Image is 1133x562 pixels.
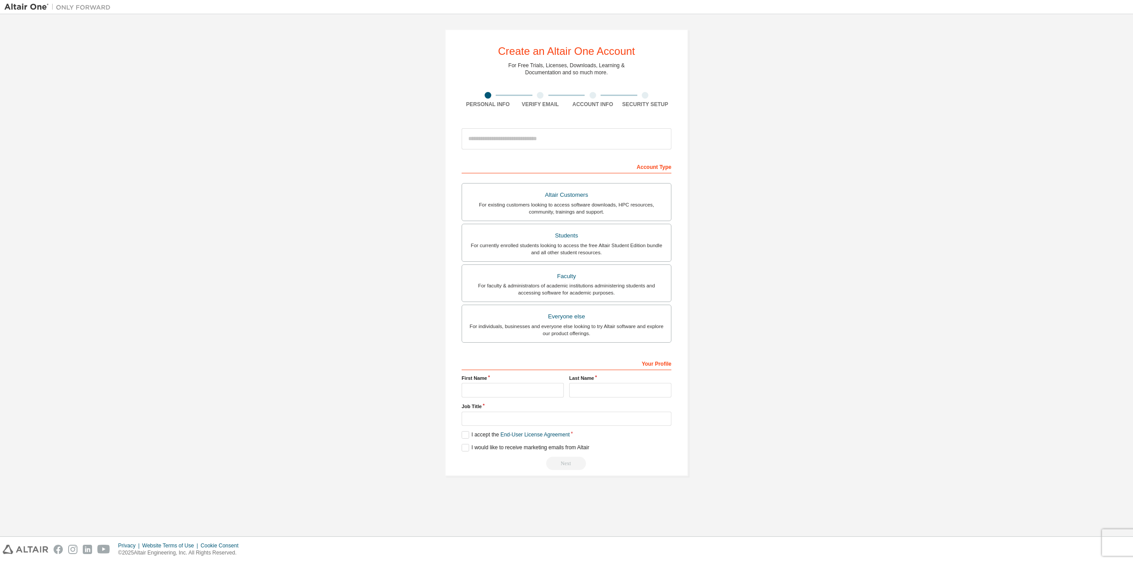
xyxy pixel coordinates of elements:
p: © 2025 Altair Engineering, Inc. All Rights Reserved. [118,549,244,557]
img: altair_logo.svg [3,545,48,554]
div: For existing customers looking to access software downloads, HPC resources, community, trainings ... [467,201,666,215]
div: Students [467,229,666,242]
img: facebook.svg [54,545,63,554]
div: Security Setup [619,101,672,108]
div: For currently enrolled students looking to access the free Altair Student Edition bundle and all ... [467,242,666,256]
div: Privacy [118,542,142,549]
img: instagram.svg [68,545,77,554]
div: Create an Altair One Account [498,46,635,57]
label: Job Title [462,403,671,410]
div: Account Info [566,101,619,108]
div: Verify Email [514,101,567,108]
div: For faculty & administrators of academic institutions administering students and accessing softwa... [467,282,666,296]
div: Website Terms of Use [142,542,200,549]
a: End-User License Agreement [501,432,570,438]
div: Cookie Consent [200,542,243,549]
div: For individuals, businesses and everyone else looking to try Altair software and explore our prod... [467,323,666,337]
img: Altair One [4,3,115,11]
label: Last Name [569,375,671,382]
div: For Free Trials, Licenses, Downloads, Learning & Documentation and so much more. [509,62,625,76]
div: Account Type [462,159,671,173]
label: First Name [462,375,564,382]
div: Your Profile [462,356,671,370]
div: Altair Customers [467,189,666,201]
div: Everyone else [467,310,666,323]
div: Faculty [467,270,666,283]
div: Read and acccept EULA to continue [462,457,671,470]
label: I would like to receive marketing emails from Altair [462,444,589,451]
label: I accept the [462,431,570,439]
img: youtube.svg [97,545,110,554]
div: Personal Info [462,101,514,108]
img: linkedin.svg [83,545,92,554]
